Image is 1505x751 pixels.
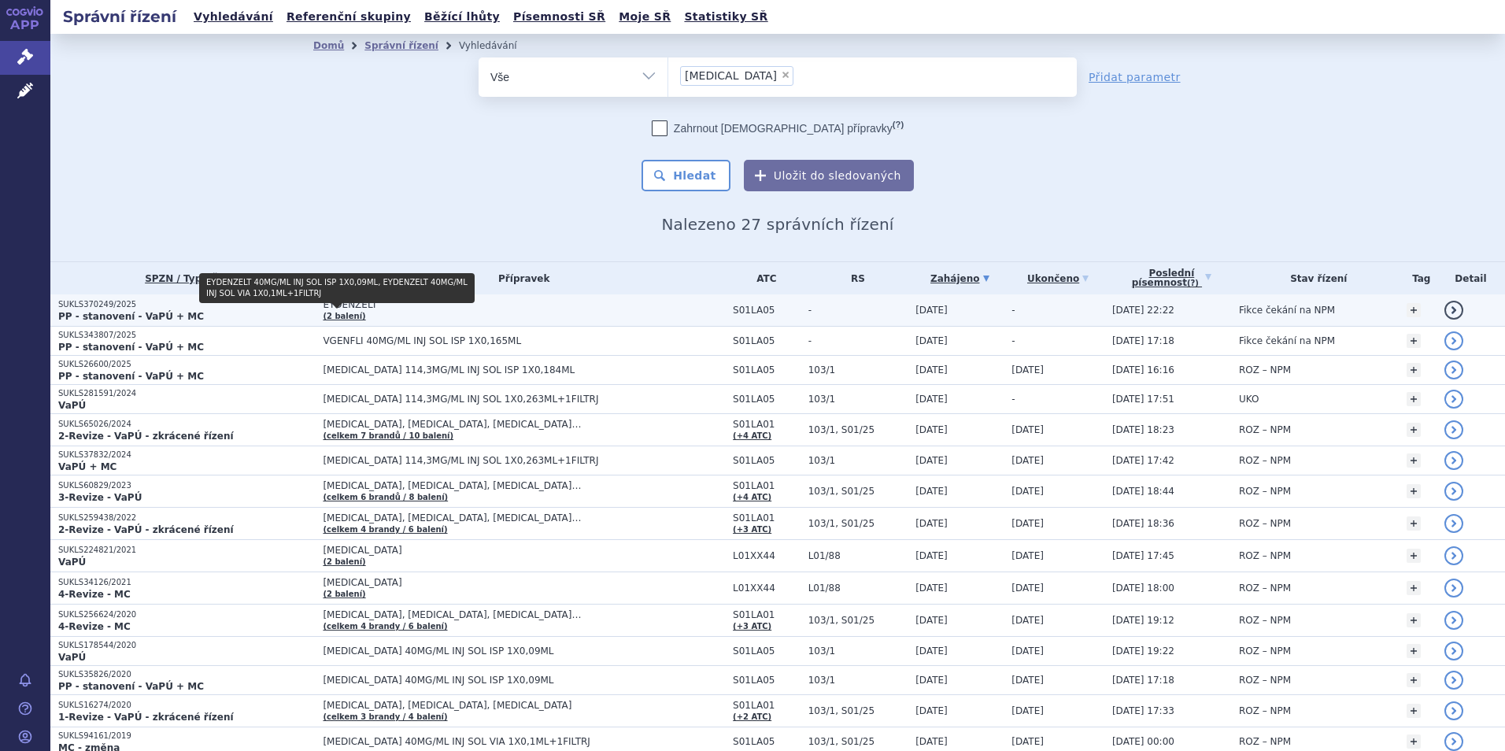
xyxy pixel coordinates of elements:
span: S01LA01 [733,480,801,491]
th: ATC [725,262,801,294]
span: ROZ – NPM [1239,550,1291,561]
span: [DATE] [915,455,948,466]
a: (celkem 3 brandy / 4 balení) [323,712,447,721]
a: detail [1444,611,1463,630]
span: Fikce čekání na NPM [1239,305,1335,316]
span: [DATE] [915,518,948,529]
span: S01LA05 [733,646,801,657]
a: detail [1444,642,1463,660]
a: (celkem 4 brandy / 6 balení) [323,622,447,631]
a: (2 balení) [323,557,365,566]
a: + [1407,423,1421,437]
span: [MEDICAL_DATA] 114,3MG/ML INJ SOL ISP 1X0,184ML [323,364,716,375]
span: L01XX44 [733,550,801,561]
p: SUKLS34126/2021 [58,577,315,588]
span: [DATE] [1011,424,1044,435]
span: Fikce čekání na NPM [1239,335,1335,346]
strong: PP - stanovení - VaPÚ + MC [58,681,204,692]
strong: 2-Revize - VaPÚ - zkrácené řízení [58,431,234,442]
span: ROZ – NPM [1239,518,1291,529]
span: [DATE] 18:00 [1112,583,1174,594]
span: [DATE] [915,394,948,405]
span: [DATE] [1011,455,1044,466]
span: ROZ – NPM [1239,583,1291,594]
span: ROZ – NPM [1239,615,1291,626]
a: + [1407,581,1421,595]
th: RS [801,262,908,294]
span: - [1011,305,1015,316]
strong: 4-Revize - MC [58,621,131,632]
span: - [808,305,908,316]
a: Ukončeno [1011,268,1104,290]
strong: 1-Revize - VaPÚ - zkrácené řízení [58,712,234,723]
a: detail [1444,390,1463,409]
a: detail [1444,514,1463,533]
a: Písemnosti SŘ [508,6,610,28]
a: (celkem 7 brandů / 10 balení) [323,431,453,440]
a: detail [1444,701,1463,720]
p: SUKLS256624/2020 [58,609,315,620]
span: [DATE] 19:12 [1112,615,1174,626]
span: 103/1 [808,646,908,657]
th: Detail [1437,262,1505,294]
span: 103/1, S01/25 [808,736,908,747]
span: 103/1 [808,364,908,375]
span: ROZ – NPM [1239,364,1291,375]
strong: 4-Revize - MC [58,589,131,600]
span: UKO [1239,394,1259,405]
a: (celkem 4 brandy / 6 balení) [323,525,447,534]
a: + [1407,644,1421,658]
span: [DATE] 17:18 [1112,675,1174,686]
a: + [1407,453,1421,468]
p: SUKLS60829/2023 [58,480,315,491]
span: ROZ – NPM [1239,736,1291,747]
span: L01XX44 [733,583,801,594]
a: + [1407,704,1421,718]
a: detail [1444,361,1463,379]
span: [DATE] [1011,705,1044,716]
p: SUKLS16274/2020 [58,700,315,711]
span: [DATE] [915,705,948,716]
a: Vyhledávání [189,6,278,28]
span: VGENFLI 40MG/ML INJ SOL ISP 1X0,165ML [323,335,716,346]
a: + [1407,549,1421,563]
a: (+4 ATC) [733,493,771,501]
span: [DATE] 00:00 [1112,736,1174,747]
span: 103/1 [808,675,908,686]
span: × [781,70,790,80]
a: Správní řízení [364,40,438,51]
span: [DATE] [915,675,948,686]
span: [MEDICAL_DATA], [MEDICAL_DATA], [MEDICAL_DATA]… [323,609,716,620]
a: Domů [313,40,344,51]
a: detail [1444,301,1463,320]
span: S01LA05 [733,736,801,747]
label: Zahrnout [DEMOGRAPHIC_DATA] přípravky [652,120,904,136]
span: [MEDICAL_DATA] 40MG/ML INJ SOL ISP 1X0,09ML [323,646,716,657]
span: 103/1, S01/25 [808,705,908,716]
a: (+2 ATC) [733,712,771,721]
span: [DATE] [915,424,948,435]
a: + [1407,484,1421,498]
span: [DATE] [1011,486,1044,497]
span: [DATE] [1011,736,1044,747]
button: Hledat [642,160,730,191]
a: Referenční skupiny [282,6,416,28]
strong: 2-Revize - VaPÚ - zkrácené řízení [58,524,234,535]
span: [DATE] [915,736,948,747]
span: [MEDICAL_DATA], [MEDICAL_DATA], [MEDICAL_DATA]… [323,419,716,430]
span: [DATE] [915,646,948,657]
a: (+3 ATC) [733,525,771,534]
strong: VaPÚ [58,400,86,411]
a: + [1407,673,1421,687]
span: [DATE] [915,335,948,346]
p: SUKLS370249/2025 [58,299,315,310]
p: SUKLS259438/2022 [58,512,315,523]
a: (2 balení) [323,590,365,598]
span: S01LA05 [733,335,801,346]
span: S01LA01 [733,700,801,711]
span: [MEDICAL_DATA], [MEDICAL_DATA], [MEDICAL_DATA] [323,700,716,711]
p: SUKLS94161/2019 [58,731,315,742]
p: SUKLS343807/2025 [58,330,315,341]
a: + [1407,516,1421,531]
span: - [1011,335,1015,346]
